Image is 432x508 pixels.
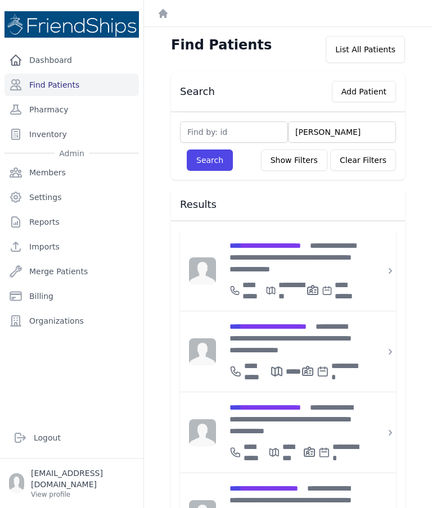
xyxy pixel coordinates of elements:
button: Show Filters [261,149,327,171]
a: Organizations [4,310,139,332]
a: Dashboard [4,49,139,71]
img: Medical Missions EMR [4,11,139,38]
a: Billing [4,285,139,307]
a: Imports [4,235,139,258]
a: Settings [4,186,139,208]
p: [EMAIL_ADDRESS][DOMAIN_NAME] [31,468,134,490]
a: Merge Patients [4,260,139,283]
img: person-242608b1a05df3501eefc295dc1bc67a.jpg [189,419,216,446]
a: Find Patients [4,74,139,96]
button: Clear Filters [330,149,396,171]
button: Add Patient [332,81,396,102]
input: Search by: name, government id or phone [288,121,396,143]
a: Logout [9,427,134,449]
h3: Search [180,85,215,98]
button: Search [187,149,233,171]
a: Inventory [4,123,139,146]
a: [EMAIL_ADDRESS][DOMAIN_NAME] View profile [9,468,134,499]
a: Reports [4,211,139,233]
div: List All Patients [326,36,405,63]
a: Members [4,161,139,184]
p: View profile [31,490,134,499]
img: person-242608b1a05df3501eefc295dc1bc67a.jpg [189,257,216,284]
h3: Results [180,198,396,211]
a: Pharmacy [4,98,139,121]
h1: Find Patients [171,36,272,54]
img: person-242608b1a05df3501eefc295dc1bc67a.jpg [189,338,216,365]
span: Admin [55,148,89,159]
input: Find by: id [180,121,288,143]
